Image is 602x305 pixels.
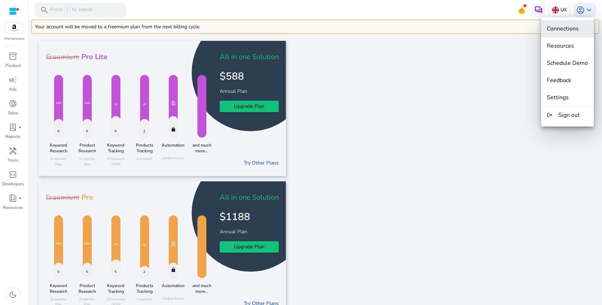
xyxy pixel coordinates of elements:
span: Schedule Demo [547,59,588,67]
span: Connections [547,25,579,33]
span: Resources [547,42,574,50]
span: Feedback [547,76,571,84]
span: Settings [547,94,569,101]
mat-icon: logout [547,111,553,119]
span: Sign out [558,111,580,119]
